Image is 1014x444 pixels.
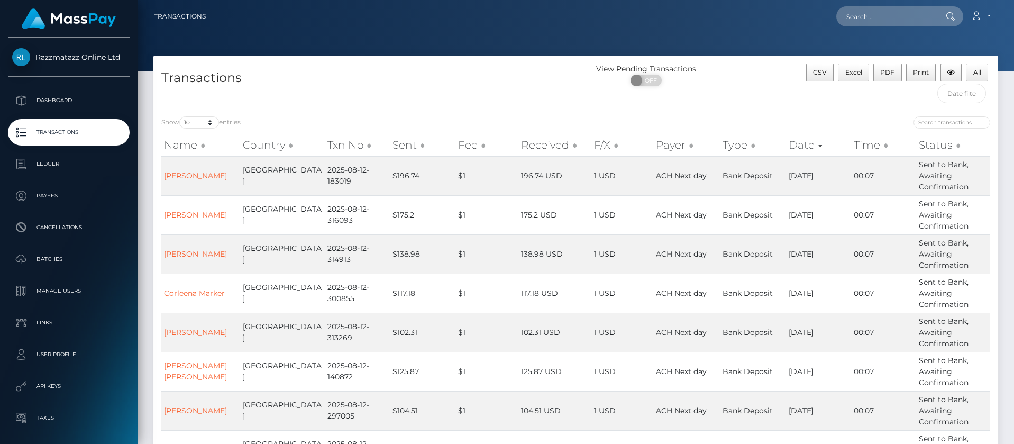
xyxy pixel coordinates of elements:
a: API Keys [8,373,130,400]
input: Search transactions [913,116,990,129]
td: Bank Deposit [720,195,786,234]
a: Dashboard [8,87,130,114]
a: [PERSON_NAME] [164,171,227,180]
div: View Pending Transactions [576,64,717,75]
p: Payees [12,188,125,204]
td: $1 [455,195,518,234]
td: 00:07 [851,195,916,234]
td: 00:07 [851,352,916,391]
a: [PERSON_NAME] [164,210,227,220]
td: Bank Deposit [720,352,786,391]
span: ACH Next day [656,249,707,259]
td: 2025-08-12-183019 [325,156,390,195]
a: Payees [8,183,130,209]
th: Fee: activate to sort column ascending [455,134,518,156]
th: Payer: activate to sort column ascending [653,134,720,156]
td: [GEOGRAPHIC_DATA] [240,274,325,313]
td: [DATE] [786,313,851,352]
a: Corleena Marker [164,288,225,298]
th: Received: activate to sort column ascending [518,134,591,156]
td: 104.51 USD [518,391,591,430]
a: [PERSON_NAME] [PERSON_NAME] [164,361,227,382]
button: Print [906,64,936,81]
td: 00:07 [851,391,916,430]
button: PDF [873,64,902,81]
a: Manage Users [8,278,130,304]
button: Excel [838,64,869,81]
a: Links [8,310,130,336]
td: 00:07 [851,274,916,313]
td: [GEOGRAPHIC_DATA] [240,352,325,391]
th: Name: activate to sort column ascending [161,134,240,156]
p: Manage Users [12,283,125,299]
a: [PERSON_NAME] [164,328,227,337]
td: 1 USD [591,234,653,274]
td: [GEOGRAPHIC_DATA] [240,234,325,274]
button: Column visibility [940,64,962,81]
td: 1 USD [591,156,653,195]
td: 00:07 [851,234,916,274]
td: $196.74 [390,156,455,195]
span: ACH Next day [656,367,707,376]
span: All [973,68,981,76]
td: Bank Deposit [720,274,786,313]
td: Sent to Bank, Awaiting Confirmation [916,391,990,430]
td: Bank Deposit [720,156,786,195]
td: 175.2 USD [518,195,591,234]
a: [PERSON_NAME] [164,406,227,415]
td: Sent to Bank, Awaiting Confirmation [916,156,990,195]
span: ACH Next day [656,406,707,415]
td: 1 USD [591,274,653,313]
td: $1 [455,234,518,274]
td: 1 USD [591,313,653,352]
td: $117.18 [390,274,455,313]
td: 2025-08-12-314913 [325,234,390,274]
th: Country: activate to sort column ascending [240,134,325,156]
td: 2025-08-12-300855 [325,274,390,313]
td: $1 [455,352,518,391]
td: Sent to Bank, Awaiting Confirmation [916,313,990,352]
p: Ledger [12,156,125,172]
td: Sent to Bank, Awaiting Confirmation [916,352,990,391]
td: 2025-08-12-140872 [325,352,390,391]
a: Batches [8,246,130,273]
span: PDF [880,68,894,76]
span: ACH Next day [656,171,707,180]
label: Show entries [161,116,241,129]
td: $104.51 [390,391,455,430]
span: CSV [813,68,827,76]
td: Sent to Bank, Awaiting Confirmation [916,274,990,313]
td: Sent to Bank, Awaiting Confirmation [916,234,990,274]
p: Cancellations [12,220,125,235]
td: [DATE] [786,274,851,313]
p: Dashboard [12,93,125,108]
td: [GEOGRAPHIC_DATA] [240,195,325,234]
td: [GEOGRAPHIC_DATA] [240,313,325,352]
th: Date: activate to sort column ascending [786,134,851,156]
p: Batches [12,251,125,267]
span: Excel [845,68,862,76]
td: $125.87 [390,352,455,391]
td: Bank Deposit [720,234,786,274]
td: Sent to Bank, Awaiting Confirmation [916,195,990,234]
span: ACH Next day [656,210,707,220]
th: Txn No: activate to sort column ascending [325,134,390,156]
th: Time: activate to sort column ascending [851,134,916,156]
td: 2025-08-12-313269 [325,313,390,352]
h4: Transactions [161,69,568,87]
span: ACH Next day [656,328,707,337]
td: $138.98 [390,234,455,274]
td: 1 USD [591,195,653,234]
td: $102.31 [390,313,455,352]
p: Taxes [12,410,125,426]
a: User Profile [8,341,130,368]
td: 125.87 USD [518,352,591,391]
span: ACH Next day [656,288,707,298]
input: Date filter [937,84,986,103]
td: 1 USD [591,391,653,430]
td: 00:07 [851,156,916,195]
a: Taxes [8,405,130,431]
a: [PERSON_NAME] [164,249,227,259]
p: API Keys [12,378,125,394]
a: Cancellations [8,214,130,241]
